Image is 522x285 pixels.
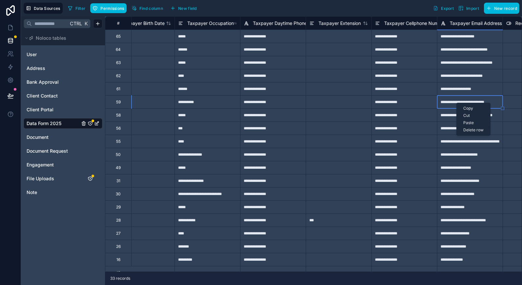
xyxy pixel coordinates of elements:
[457,112,490,119] div: Cut
[116,86,120,92] div: 61
[27,120,61,127] span: Data Form 2025
[116,113,121,118] div: 58
[27,79,80,85] a: Bank Approval
[27,134,49,141] span: Document
[27,120,80,127] a: Data Form 2025
[100,6,124,11] span: Permissions
[450,20,502,27] span: Taxpayer Email Address
[116,60,121,65] div: 63
[27,51,37,58] span: User
[24,132,102,142] div: Document
[168,3,199,13] button: New field
[27,134,80,141] a: Document
[24,173,102,184] div: File Uploads
[27,175,54,182] span: File Uploads
[27,93,80,99] a: Client Contact
[457,126,490,134] div: Delete row
[27,189,37,196] span: Note
[116,205,121,210] div: 29
[27,65,45,72] span: Address
[253,20,326,27] span: Taxpayer Daytime Phone Number
[116,73,121,78] div: 62
[27,106,53,113] span: Client Portal
[466,6,479,11] span: Import
[116,47,121,52] div: 64
[456,3,481,14] button: Import
[27,148,80,154] a: Document Request
[116,34,121,39] div: 65
[27,162,54,168] span: Engagement
[75,6,86,11] span: Filter
[481,3,519,14] a: New record
[27,93,58,99] span: Client Contact
[90,3,126,13] button: Permissions
[116,270,120,275] div: 15
[116,126,121,131] div: 56
[27,65,80,72] a: Address
[116,178,120,184] div: 31
[90,3,129,13] a: Permissions
[27,189,80,196] a: Note
[457,119,490,126] div: Paste
[116,99,121,105] div: 59
[24,187,102,198] div: Note
[116,165,121,170] div: 49
[116,191,121,197] div: 30
[494,6,517,11] span: New record
[69,19,83,28] span: Ctrl
[84,21,88,26] span: K
[36,35,66,41] span: Noloco tables
[116,244,121,249] div: 26
[24,63,102,74] div: Address
[24,33,98,43] button: Noloco tables
[27,148,68,154] span: Document Request
[441,6,454,11] span: Export
[24,146,102,156] div: Document Request
[27,79,59,85] span: Bank Approval
[116,218,121,223] div: 28
[484,3,519,14] button: New record
[139,6,163,11] span: Find column
[24,91,102,101] div: Client Contact
[34,6,60,11] span: Data Sources
[187,20,234,27] span: Taxpayer Occupation
[24,77,102,87] div: Bank Approval
[27,162,80,168] a: Engagement
[24,118,102,129] div: Data Form 2025
[110,21,126,26] div: #
[27,175,80,182] a: File Uploads
[116,152,121,157] div: 50
[24,3,63,14] button: Data Sources
[65,3,88,13] button: Filter
[431,3,456,14] button: Export
[110,276,130,281] span: 33 records
[27,106,80,113] a: Client Portal
[384,20,446,27] span: Taxpayer Cellphone Number
[116,139,121,144] div: 55
[319,20,361,27] span: Taxpayer Extension
[457,105,490,112] div: Copy
[178,6,197,11] span: New field
[24,104,102,115] div: Client Portal
[122,20,165,27] span: Taxpayer Birth Date
[116,231,121,236] div: 27
[24,160,102,170] div: Engagement
[129,3,165,13] button: Find column
[116,257,120,262] div: 16
[27,51,80,58] a: User
[24,49,102,60] div: User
